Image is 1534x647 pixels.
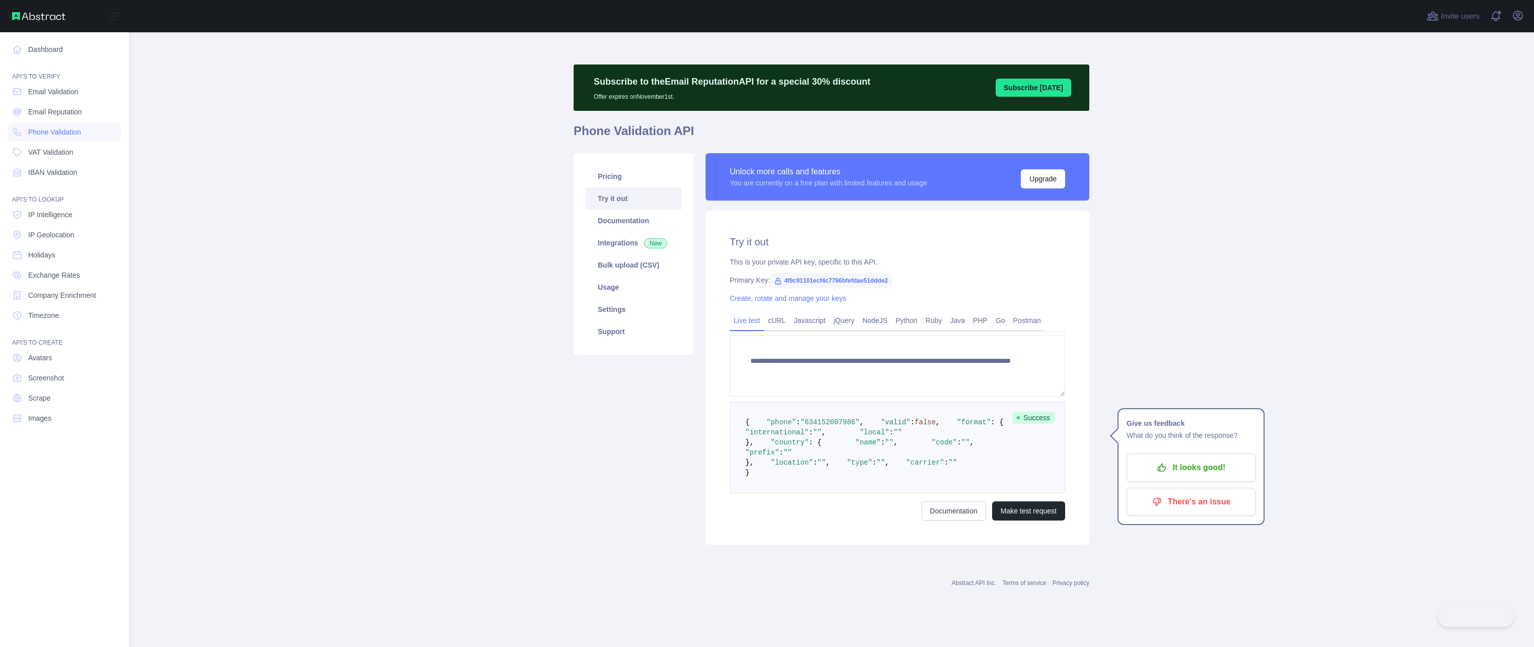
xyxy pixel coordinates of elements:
span: : [881,438,885,446]
span: "" [893,428,902,436]
a: Documentation [586,210,681,232]
span: { [745,418,749,426]
span: : { [991,418,1003,426]
a: Holidays [8,246,121,264]
span: }, [745,459,754,467]
span: "634152007986" [800,418,860,426]
span: : [872,459,876,467]
span: "name" [855,438,880,446]
a: Integrations New [586,232,681,254]
h1: Phone Validation API [574,123,1089,147]
iframe: Toggle Customer Support [1438,606,1514,627]
span: "" [948,459,957,467]
span: , [969,438,973,446]
span: : [889,428,893,436]
p: Subscribe to the Email Reputation API for a special 30 % discount [594,75,870,89]
span: : [779,448,783,457]
div: This is your private API key, specific to this API. [730,257,1065,267]
span: "prefix" [745,448,779,457]
a: Go [992,312,1009,329]
div: You are currently on a free plan with limited features and usage [730,178,927,188]
a: jQuery [829,312,858,329]
span: false [915,418,936,426]
span: : [957,438,961,446]
div: API'S TO CREATE [8,327,121,347]
a: Support [586,320,681,343]
span: }, [745,438,754,446]
button: Make test request [992,501,1065,521]
span: IP Intelligence [28,210,73,220]
a: PHP [969,312,992,329]
a: Pricing [586,165,681,187]
span: "" [784,448,792,457]
a: IP Intelligence [8,206,121,224]
a: Avatars [8,349,121,367]
a: Timezone [8,306,121,325]
a: Terms of service [1002,579,1046,587]
span: , [826,459,830,467]
button: Subscribe [DATE] [996,79,1071,97]
span: , [860,418,864,426]
a: Live test [730,312,764,329]
a: Screenshot [8,369,121,387]
a: Try it out [586,187,681,210]
a: Email Validation [8,83,121,101]
span: , [885,459,889,467]
a: cURL [764,312,790,329]
span: "" [961,438,970,446]
div: API'S TO LOOKUP [8,183,121,204]
span: "" [877,459,885,467]
span: Timezone [28,310,59,320]
span: Invite users [1441,11,1480,22]
h2: Try it out [730,235,1065,249]
span: Holidays [28,250,55,260]
span: "" [813,428,821,436]
a: Dashboard [8,40,121,58]
p: Offer expires on November 1st. [594,89,870,101]
a: IP Geolocation [8,226,121,244]
span: "type" [847,459,872,467]
a: Python [891,312,922,329]
span: "location" [771,459,813,467]
span: "carrier" [906,459,944,467]
button: Upgrade [1021,169,1065,188]
a: Postman [1009,312,1045,329]
a: Company Enrichment [8,286,121,304]
a: Exchange Rates [8,266,121,284]
span: Exchange Rates [28,270,80,280]
span: "" [817,459,826,467]
a: VAT Validation [8,143,121,161]
span: Images [28,413,51,423]
span: VAT Validation [28,147,73,157]
span: : { [809,438,821,446]
span: , [893,438,897,446]
span: : [911,418,915,426]
span: } [745,469,749,477]
a: Email Reputation [8,103,121,121]
span: "format" [957,418,991,426]
a: Privacy policy [1053,579,1089,587]
span: "international" [745,428,809,436]
span: "valid" [881,418,911,426]
span: Phone Validation [28,127,81,137]
img: Abstract API [12,12,65,20]
span: "local" [860,428,889,436]
a: Bulk upload (CSV) [586,254,681,276]
a: Java [946,312,969,329]
a: Usage [586,276,681,298]
span: , [936,418,940,426]
span: : [813,459,817,467]
a: Scrape [8,389,121,407]
span: Avatars [28,353,52,363]
span: Screenshot [28,373,64,383]
a: Create, rotate and manage your keys [730,294,846,302]
span: New [644,238,667,248]
span: "phone" [766,418,796,426]
span: IBAN Validation [28,167,77,177]
div: Unlock more calls and features [730,166,927,178]
div: API'S TO VERIFY [8,60,121,81]
a: Images [8,409,121,427]
span: , [821,428,825,436]
button: Invite users [1425,8,1482,24]
span: : [796,418,800,426]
